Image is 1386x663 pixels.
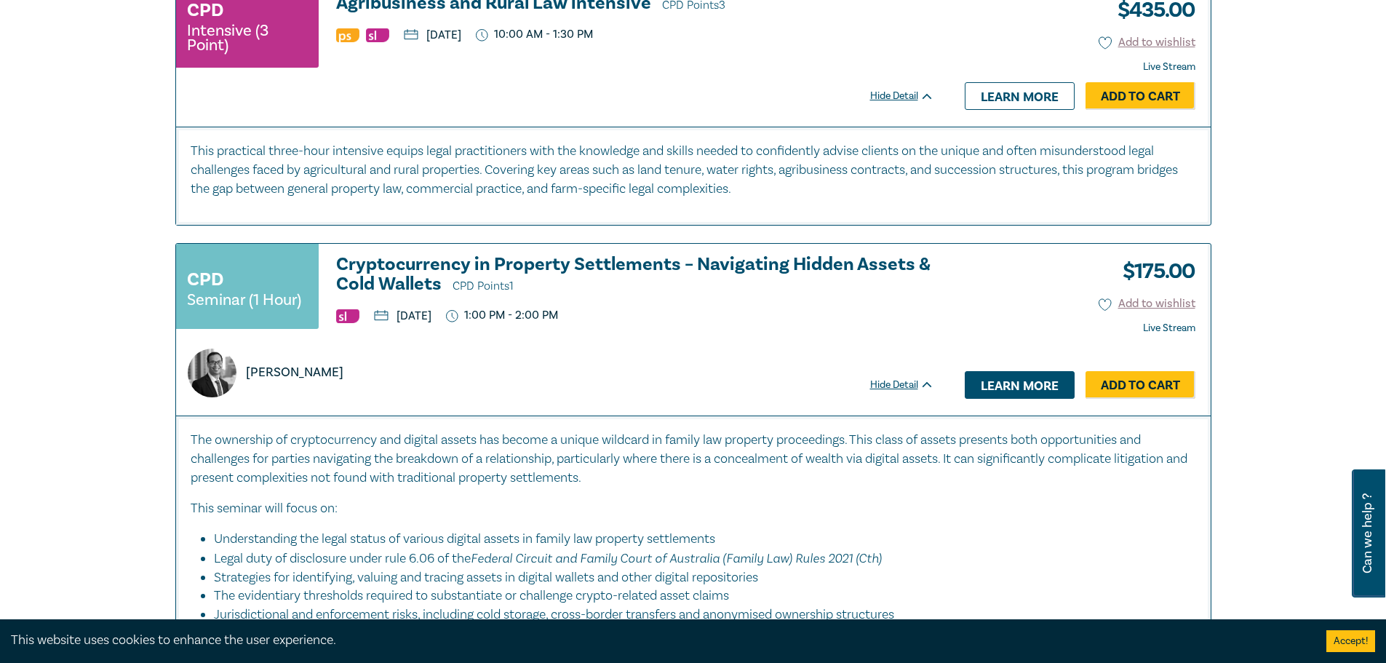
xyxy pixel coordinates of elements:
span: Can we help ? [1361,478,1374,589]
img: Professional Skills [336,28,359,42]
h3: $ 175.00 [1112,255,1195,288]
small: Seminar (1 Hour) [187,293,301,307]
p: 1:00 PM - 2:00 PM [446,309,559,322]
img: Substantive Law [336,309,359,323]
h3: CPD [187,266,223,293]
p: The ownership of cryptocurrency and digital assets has become a unique wildcard in family law pro... [191,431,1196,488]
strong: Live Stream [1143,60,1195,74]
li: Understanding the legal status of various digital assets in family law property settlements [214,530,1182,549]
img: Substantive Law [366,28,389,42]
img: https://s3.ap-southeast-2.amazonaws.com/leo-cussen-store-production-content/Contacts/Byron%20Leon... [188,349,236,397]
li: Strategies for identifying, valuing and tracing assets in digital wallets and other digital repos... [214,568,1182,587]
button: Add to wishlist [1099,34,1195,51]
h3: Cryptocurrency in Property Settlements – Navigating Hidden Assets & Cold Wallets [336,255,934,296]
span: CPD Points 1 [453,279,514,293]
div: This website uses cookies to enhance the user experience. [11,631,1305,650]
p: This seminar will focus on: [191,499,1196,518]
li: Legal duty of disclosure under rule 6.06 of the [214,549,1182,568]
a: Add to Cart [1086,82,1195,110]
em: Federal Circuit and Family Court of Australia (Family Law) Rules 2021 (Cth) [471,550,882,565]
button: Add to wishlist [1099,295,1195,312]
p: This practical three-hour intensive equips legal practitioners with the knowledge and skills need... [191,142,1196,199]
li: Jurisdictional and enforcement risks, including cold storage, cross-border transfers and anonymis... [214,606,1182,624]
p: [PERSON_NAME] [246,363,343,382]
button: Accept cookies [1326,630,1375,652]
a: Cryptocurrency in Property Settlements – Navigating Hidden Assets & Cold Wallets CPD Points1 [336,255,934,296]
a: Add to Cart [1086,371,1195,399]
a: Learn more [965,82,1075,110]
a: Learn more [965,371,1075,399]
p: [DATE] [374,310,431,322]
small: Intensive (3 Point) [187,23,308,52]
strong: Live Stream [1143,322,1195,335]
div: Hide Detail [870,89,950,103]
p: 10:00 AM - 1:30 PM [476,28,594,41]
p: [DATE] [404,29,461,41]
div: Hide Detail [870,378,950,392]
li: The evidentiary thresholds required to substantiate or challenge crypto-related asset claims [214,587,1182,606]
